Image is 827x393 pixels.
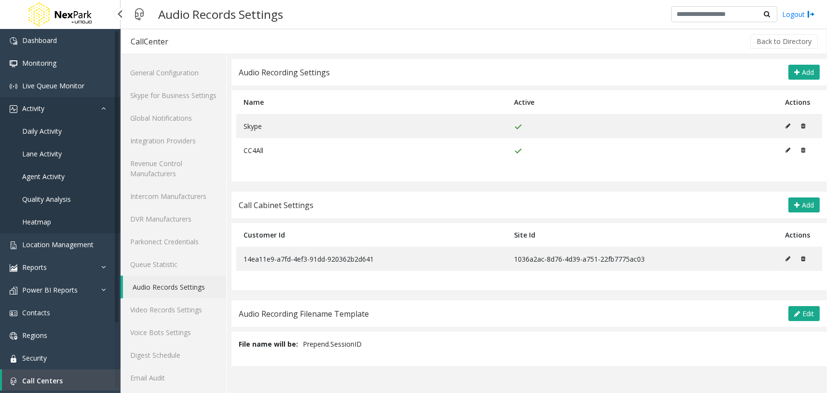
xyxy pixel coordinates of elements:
[22,331,47,340] span: Regions
[10,60,17,68] img: 'icon'
[10,332,17,340] img: 'icon'
[778,223,822,247] th: Actions
[22,285,78,295] span: Power BI Reports
[121,185,226,208] a: Intercom Manufacturers
[10,37,17,45] img: 'icon'
[121,129,226,152] a: Integration Providers
[236,90,507,114] th: Name
[22,195,71,204] span: Quality Analysis
[22,149,62,158] span: Lane Activity
[22,240,94,249] span: Location Management
[10,378,17,385] img: 'icon'
[131,35,168,48] div: CallCenter
[2,369,121,392] a: Call Centers
[507,90,777,114] th: Active
[802,309,814,318] span: Edit
[778,90,822,114] th: Actions
[750,34,818,49] button: Back to Directory
[236,247,507,271] td: 14ea11e9-a7fd-4ef3-91dd-920362b2d641
[10,355,17,363] img: 'icon'
[239,199,313,211] div: Call Cabinet Settings
[22,308,50,317] span: Contacts
[10,241,17,249] img: 'icon'
[22,353,47,363] span: Security
[121,84,226,107] a: Skype for Business Settings
[10,309,17,317] img: 'icon'
[22,36,57,45] span: Dashboard
[153,2,288,26] h3: Audio Records Settings
[22,172,65,181] span: Agent Activity
[121,321,226,344] a: Voice Bots Settings
[236,223,507,247] th: Customer Id
[239,339,298,349] strong: File name will be:
[10,287,17,295] img: 'icon'
[10,105,17,113] img: 'icon'
[123,276,226,298] a: Audio Records Settings
[121,230,226,253] a: Parkonect Credentials
[807,9,815,19] img: logout
[121,366,226,389] a: Email Audit
[10,83,17,90] img: 'icon'
[782,9,815,19] a: Logout
[303,339,362,349] span: Prepend.SessionID
[121,107,226,129] a: Global Notifications
[788,306,820,322] button: Edit
[121,61,226,84] a: General Configuration
[514,123,522,131] img: check_green.svg
[130,2,149,26] img: pageIcon
[22,263,47,272] span: Reports
[10,264,17,272] img: 'icon'
[802,68,814,77] span: Add
[121,344,226,366] a: Digest Schedule
[802,200,814,210] span: Add
[121,208,226,230] a: DVR Manufacturers
[507,223,777,247] th: Site Id
[507,247,777,271] td: 1036a2ac-8d76-4d39-a751-22fb7775ac03
[121,298,226,321] a: Video Records Settings
[121,152,226,185] a: Revenue Control Manufacturers
[22,217,51,226] span: Heatmap
[22,58,56,68] span: Monitoring
[236,114,507,138] td: Skype
[788,65,820,80] button: Add
[22,81,84,90] span: Live Queue Monitor
[236,138,507,162] td: CC4All
[22,104,44,113] span: Activity
[239,308,369,320] div: Audio Recording Filename Template
[22,126,62,136] span: Daily Activity
[239,66,330,79] div: Audio Recording Settings
[514,147,522,155] img: check_green.svg
[121,253,226,276] a: Queue Statistic
[22,376,63,385] span: Call Centers
[788,197,820,213] button: Add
